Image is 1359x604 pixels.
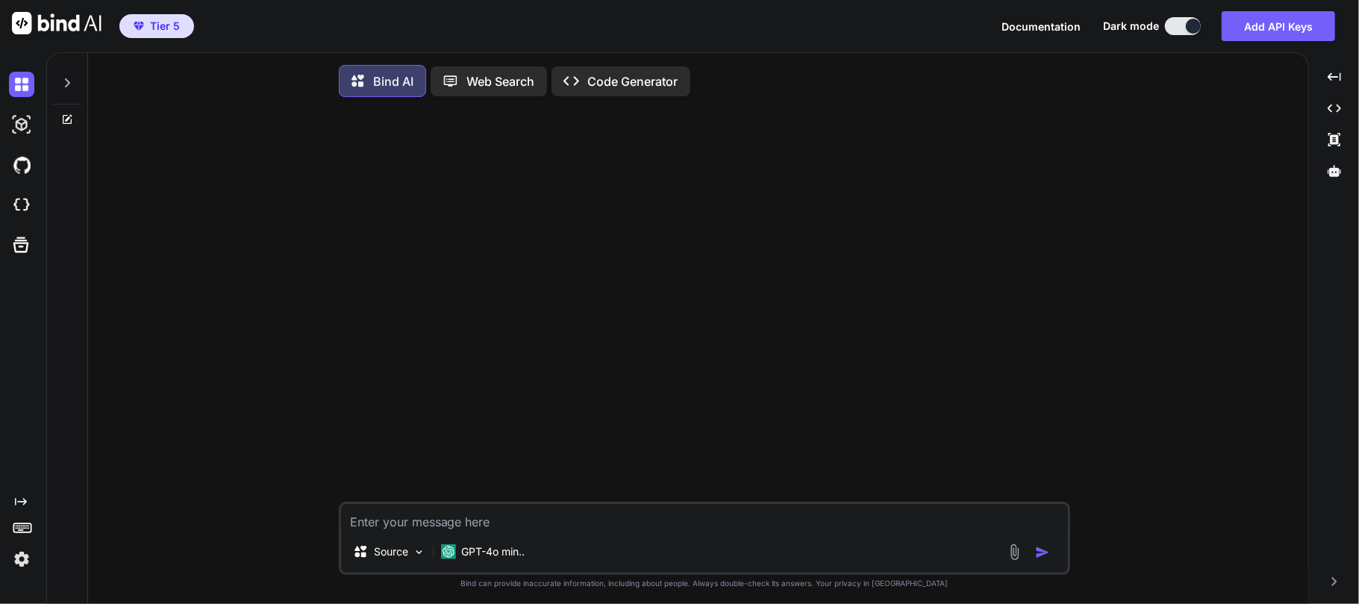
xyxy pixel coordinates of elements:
[9,72,34,97] img: darkChat
[119,14,194,38] button: premiumTier 5
[1002,19,1081,34] button: Documentation
[374,544,408,559] p: Source
[413,546,425,558] img: Pick Models
[1103,19,1159,34] span: Dark mode
[9,547,34,572] img: settings
[1222,11,1335,41] button: Add API Keys
[12,12,101,34] img: Bind AI
[588,72,678,90] p: Code Generator
[1002,20,1081,33] span: Documentation
[339,578,1070,589] p: Bind can provide inaccurate information, including about people. Always double-check its answers....
[9,193,34,218] img: cloudideIcon
[441,544,456,559] img: GPT-4o mini
[1035,545,1050,560] img: icon
[462,544,525,559] p: GPT-4o min..
[1006,544,1023,561] img: attachment
[373,72,413,90] p: Bind AI
[134,22,144,31] img: premium
[9,152,34,178] img: githubDark
[150,19,180,34] span: Tier 5
[9,112,34,137] img: darkAi-studio
[467,72,535,90] p: Web Search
